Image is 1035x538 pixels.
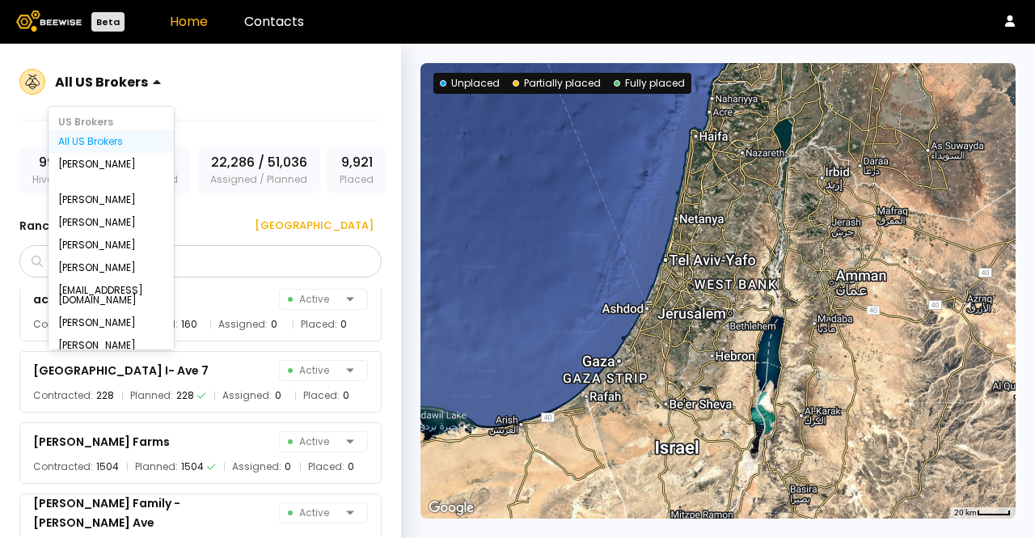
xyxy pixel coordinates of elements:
span: 9,921 [341,153,373,172]
span: Contracted: [33,459,93,475]
span: Placed: [301,316,337,333]
div: [PERSON_NAME] [58,341,164,350]
div: 1504 [181,459,204,475]
div: [PERSON_NAME] [58,318,164,328]
div: 228 [96,388,114,404]
span: Placed: [303,388,340,404]
span: 22,286 / 51,036 [211,153,307,172]
div: 0 [275,388,281,404]
div: [PERSON_NAME] [58,240,164,250]
div: Fully placed [614,76,685,91]
div: [EMAIL_ADDRESS][DOMAIN_NAME] [58,286,164,305]
span: Assigned: [232,459,281,475]
div: [PERSON_NAME] [58,218,164,227]
div: Placed [327,146,387,193]
div: Beta [91,12,125,32]
span: Active [288,432,340,451]
span: Assigned: [222,388,272,404]
div: [PERSON_NAME] [58,195,164,205]
div: acme US [33,290,85,309]
div: 0 [340,316,347,333]
div: [PERSON_NAME] Farms [33,432,170,451]
div: US Brokers [49,116,174,128]
div: 0 [343,388,349,404]
div: All US Brokers [55,72,148,92]
div: 0 [271,316,277,333]
span: Assigned: [218,316,268,333]
div: 0 [285,459,291,475]
button: [GEOGRAPHIC_DATA] [235,213,382,239]
span: Planned: [130,388,173,404]
a: Contacts [244,12,304,31]
div: [PERSON_NAME] [58,159,164,169]
div: 1504 [96,459,119,475]
div: All US Brokers [58,137,164,146]
span: Contracted: [33,388,93,404]
div: [PERSON_NAME] Family - [PERSON_NAME] Ave [33,494,279,532]
div: [PERSON_NAME] [58,263,164,273]
a: Home [170,12,208,31]
div: 228 [176,388,194,404]
span: Placed: [308,459,344,475]
span: Active [288,361,340,380]
div: Unplaced [440,76,500,91]
div: 160 [181,316,197,333]
span: Active [288,503,340,523]
div: Hive supply [19,146,101,193]
span: 20 km [954,508,977,517]
span: Active [288,290,340,309]
span: Planned: [135,459,178,475]
button: Map Scale: 20 km per 38 pixels [949,507,1016,519]
span: Contracted: [33,316,93,333]
div: [GEOGRAPHIC_DATA] [243,218,374,234]
span: 99,337 [39,153,82,172]
div: [GEOGRAPHIC_DATA] I- Ave 7 [33,361,209,380]
img: Beewise logo [16,11,82,32]
img: Google [425,498,478,519]
div: Partially placed [513,76,601,91]
div: 0 [348,459,354,475]
div: Assigned / Planned [197,146,320,193]
h3: Ranches ( 89 ) [19,214,98,237]
a: Open this area in Google Maps (opens a new window) [425,498,478,519]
